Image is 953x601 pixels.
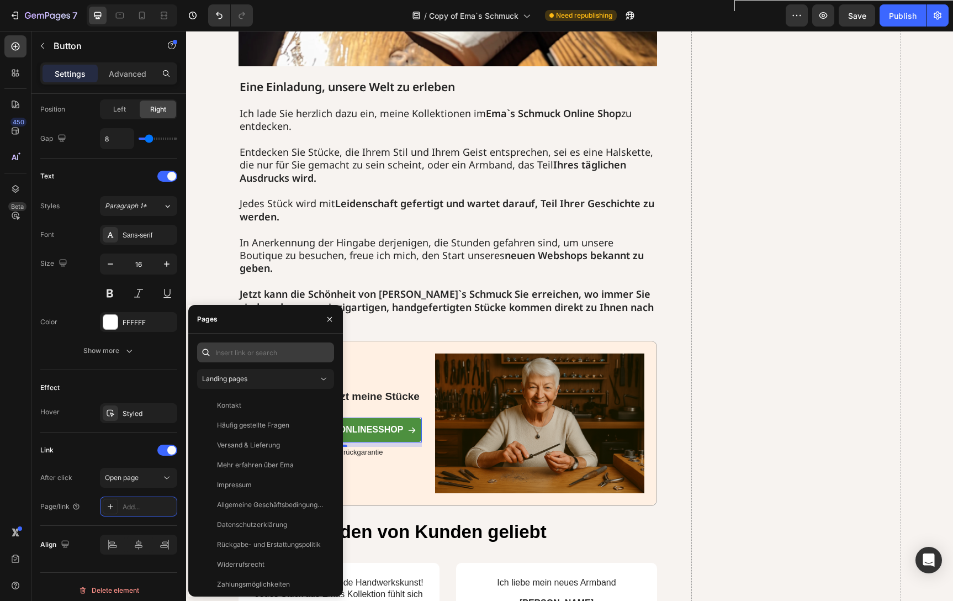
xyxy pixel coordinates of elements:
button: Delete element [40,582,177,599]
p: [PERSON_NAME] [284,567,457,578]
span: / [424,10,427,22]
p: 7 [72,9,77,22]
button: Show more [40,341,177,361]
div: 450 [10,118,27,126]
div: FFFFFF [123,318,174,328]
input: Auto [100,129,134,149]
p: Jedes Stück wird mit [54,166,470,192]
strong: Jetzt kann die Schönheit von [PERSON_NAME]`s Schmuck Sie erreichen, wo immer Sie sind, und unsere... [54,256,468,296]
div: Link [40,445,54,455]
div: Text [40,171,54,181]
div: Undo/Redo [208,4,253,27]
strong: Ema`s Schmuck Online Shop [300,76,435,89]
span: Open page [105,473,139,482]
span: Copy of Ema`s Schmuck [429,10,518,22]
div: After click [40,473,72,483]
div: Mehr erfahren über Ema [217,460,294,470]
div: Position [40,104,65,114]
input: Insert link or search [197,342,334,362]
p: Entdecken Sie Stücke, die Ihrem Stil und Ihrem Geist entsprechen, sei es eine Halskette, die nur ... [54,115,470,154]
span: Right [150,104,166,114]
span: Paragraph 1* [105,201,147,211]
span: Save [848,11,866,20]
h2: Entdecken Sie jetzt meine Stücke [65,358,236,374]
button: Publish [880,4,926,27]
button: Open page [100,468,177,488]
span: Landing pages [202,375,247,383]
div: Pages [197,314,218,324]
span: Left [113,104,126,114]
button: Paragraph 1* [100,196,177,216]
div: Sans-serif [123,230,174,240]
div: Size [40,256,70,271]
button: <p>Besuche meinen onlinesshop</p> [65,387,236,412]
div: Datenschutzerklärung [217,520,287,530]
span: Need republishing [556,10,612,20]
div: Styled [123,409,174,419]
p: Besuche meinen onlinesshop [71,393,218,405]
p: Advanced [109,68,146,80]
div: Allgemeine Geschäftsbedingungen [217,500,323,510]
p: Absolut atemberaubende Handwerkskunst! Jedes Stück aus Emas Kollektion fühlt sich an, als wäre es... [67,546,239,592]
div: Add... [123,502,174,512]
div: Beta [8,202,27,211]
button: Save [839,4,875,27]
p: Ich liebe mein neues Armband [284,546,457,558]
div: Delete element [78,584,139,597]
strong: Leidenschaft gefertigt und wartet darauf, Teil Ihrer Geschichte zu werden. [54,166,468,192]
strong: neuen Webshops bekannt zu geben. [54,218,458,244]
button: 7 [4,4,82,27]
div: Show more [83,345,135,356]
p: In Anerkennung der Hingabe derjenigen, die Stunden gefahren sind, um unsere Boutique zu besuchen,... [54,205,470,244]
div: Styles [40,201,60,211]
div: Zahlungsmöglichkeiten [217,579,290,589]
div: Hover [40,407,60,417]
div: Versand & Lieferung [217,440,280,450]
p: 30 Tage Geld-Zurückgarantie [66,417,235,426]
p: Button [54,39,147,52]
div: Gap [40,131,68,146]
div: Page/link [40,502,81,512]
div: Kontakt [217,400,241,410]
div: Align [40,537,72,552]
iframe: Design area [186,31,953,601]
div: Effect [40,383,60,393]
div: Font [40,230,54,240]
div: Häufig gestellte Fragen [217,420,289,430]
strong: Ihres täglichen Ausdrucks wird. [54,127,440,153]
button: Landing pages [197,369,334,389]
div: Rückgabe- und Erstattungspolitik [217,540,321,550]
div: Open Intercom Messenger [915,547,942,573]
h2: Von Tausenden von Kunden geliebt [52,488,472,514]
div: Publish [889,10,917,22]
div: Impressum [217,480,252,490]
div: Widerrufsrecht [217,560,264,570]
p: Settings [55,68,86,80]
img: gempages_557299829017936728-324d0f69-009c-4bbc-ad2e-49b2e904274e.png [249,323,458,462]
div: Button [79,371,104,381]
div: Color [40,317,57,327]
